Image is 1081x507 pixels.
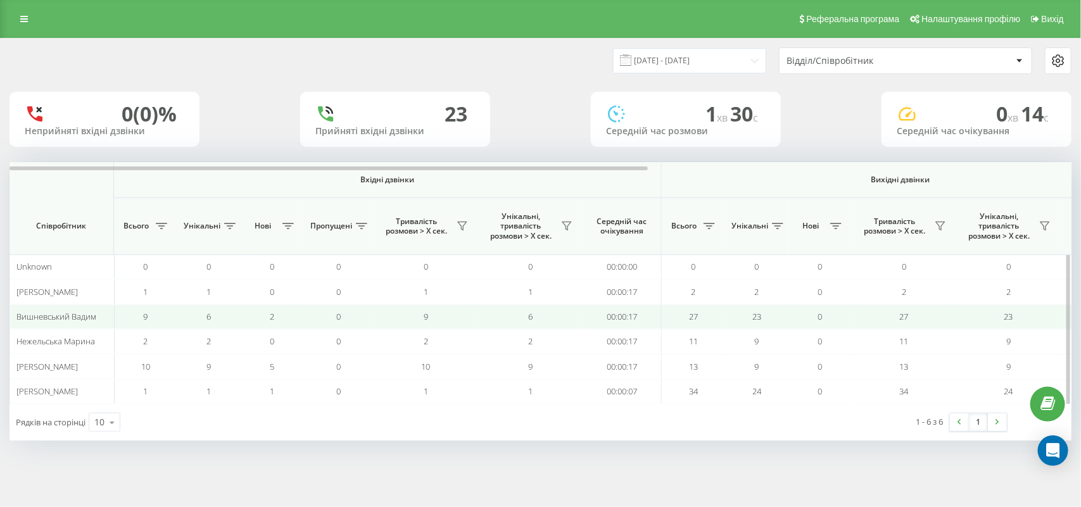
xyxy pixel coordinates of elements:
[606,126,766,137] div: Середній час розмови
[1008,111,1021,125] span: хв
[807,14,900,24] span: Реферальна програма
[963,211,1035,241] span: Унікальні, тривалість розмови > Х сек.
[996,100,1021,127] span: 0
[689,385,698,397] span: 34
[207,361,212,372] span: 9
[1004,385,1013,397] span: 24
[692,261,696,272] span: 0
[144,286,148,297] span: 1
[902,261,906,272] span: 0
[755,335,759,347] span: 9
[900,361,909,372] span: 13
[528,361,533,372] span: 9
[528,385,533,397] span: 1
[916,415,944,428] div: 1 - 6 з 6
[270,286,275,297] span: 0
[310,221,352,231] span: Пропущені
[1038,435,1068,466] div: Open Intercom Messenger
[25,126,184,137] div: Неприйняті вхідні дзвінки
[1006,261,1011,272] span: 0
[207,261,212,272] span: 0
[583,279,662,304] td: 00:00:17
[1004,311,1013,322] span: 23
[730,100,758,127] span: 30
[1006,286,1011,297] span: 2
[16,286,78,297] span: [PERSON_NAME]
[270,335,275,347] span: 0
[337,335,341,347] span: 0
[528,286,533,297] span: 1
[818,385,823,397] span: 0
[752,311,761,322] span: 23
[247,221,279,231] span: Нові
[668,221,700,231] span: Всього
[795,221,826,231] span: Нові
[902,286,906,297] span: 2
[583,329,662,354] td: 00:00:17
[900,311,909,322] span: 27
[424,261,428,272] span: 0
[315,126,475,137] div: Прийняті вхідні дзвінки
[337,361,341,372] span: 0
[689,311,698,322] span: 27
[897,126,1056,137] div: Середній час очікування
[94,416,104,429] div: 10
[270,311,275,322] span: 2
[900,335,909,347] span: 11
[583,304,662,329] td: 00:00:17
[858,216,931,236] span: Тривалість розмови > Х сек.
[16,311,96,322] span: Вишневський Вадим
[755,361,759,372] span: 9
[20,221,103,231] span: Співробітник
[528,335,533,347] span: 2
[16,361,78,372] span: [PERSON_NAME]
[583,254,662,279] td: 00:00:00
[424,335,428,347] span: 2
[583,354,662,379] td: 00:00:17
[16,335,95,347] span: Нежельська Марина
[16,261,52,272] span: Unknown
[1006,361,1011,372] span: 9
[900,385,909,397] span: 34
[787,56,938,66] div: Відділ/Співробітник
[692,286,696,297] span: 2
[424,311,428,322] span: 9
[1044,111,1049,125] span: c
[731,221,768,231] span: Унікальні
[818,335,823,347] span: 0
[818,261,823,272] span: 0
[337,286,341,297] span: 0
[141,361,150,372] span: 10
[818,361,823,372] span: 0
[337,311,341,322] span: 0
[969,413,988,431] a: 1
[144,385,148,397] span: 1
[16,385,78,397] span: [PERSON_NAME]
[528,261,533,272] span: 0
[122,102,177,126] div: 0 (0)%
[337,261,341,272] span: 0
[755,286,759,297] span: 2
[818,286,823,297] span: 0
[424,286,428,297] span: 1
[337,385,341,397] span: 0
[705,100,730,127] span: 1
[144,261,148,272] span: 0
[16,416,85,428] span: Рядків на сторінці
[1021,100,1049,127] span: 14
[270,385,275,397] span: 1
[717,111,730,125] span: хв
[528,311,533,322] span: 6
[207,385,212,397] span: 1
[689,335,698,347] span: 11
[921,14,1020,24] span: Налаштування профілю
[207,286,212,297] span: 1
[689,361,698,372] span: 13
[753,111,758,125] span: c
[144,335,148,347] span: 2
[1006,335,1011,347] span: 9
[120,221,152,231] span: Всього
[445,102,467,126] div: 23
[752,385,761,397] span: 24
[144,311,148,322] span: 9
